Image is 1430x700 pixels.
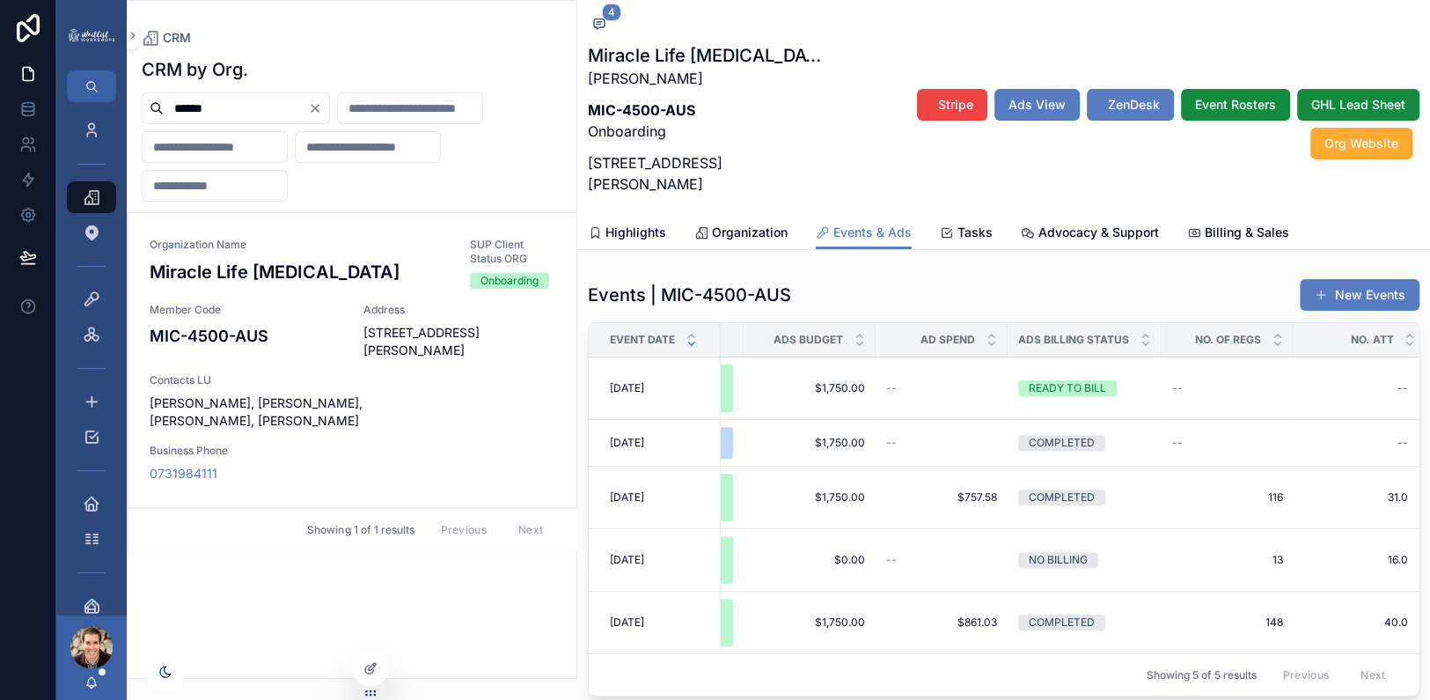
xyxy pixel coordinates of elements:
div: COMPLETED [1029,615,1095,630]
a: 148 [1172,615,1283,630]
span: Highlights [605,224,666,241]
span: Stripe [938,96,973,114]
span: 31.0 [1311,490,1408,505]
div: -- [1397,381,1408,395]
span: Ads Billing Status [1018,333,1129,347]
span: Business Phone [150,444,271,458]
span: [PERSON_NAME], [PERSON_NAME], [PERSON_NAME], [PERSON_NAME] [150,394,555,430]
span: No. Att [1351,333,1393,347]
span: Address [363,303,555,317]
button: Ads View [994,89,1080,121]
span: 4 [602,4,621,21]
button: Event Rosters [1181,89,1290,121]
span: Ads View [1008,96,1066,114]
span: Contacts LU [150,373,555,387]
a: $1,750.00 [754,615,865,630]
h1: Miracle Life [MEDICAL_DATA] [588,43,823,68]
a: $1,750.00 [754,490,865,505]
span: Event Date [610,333,675,347]
a: $1,750.00 [754,436,865,450]
a: $861.03 [886,615,997,630]
div: COMPLETED [1029,435,1095,451]
span: Showing 5 of 5 results [1146,668,1256,682]
p: [STREET_ADDRESS][PERSON_NAME] [588,152,823,195]
a: NO BILLING [1018,552,1151,568]
a: CRM [142,29,191,47]
a: Advocacy & Support [1021,217,1159,252]
a: 16.0 [1304,546,1415,574]
a: -- [1304,429,1415,457]
span: [DATE] [610,381,644,395]
div: -- [1397,436,1408,450]
span: ZenDesk [1108,96,1160,114]
span: -- [886,436,897,450]
a: Organization [694,217,788,252]
a: -- [1172,381,1283,395]
a: Highlights [588,217,666,252]
span: Billing & Sales [1205,224,1289,241]
span: Org Website [1324,135,1398,152]
a: [DATE] [610,615,710,630]
span: [STREET_ADDRESS][PERSON_NAME] [363,324,555,359]
a: 0731984111 [150,465,217,483]
span: GHL Lead Sheet [1311,96,1405,114]
button: Stripe [917,89,987,121]
button: Clear [308,101,329,115]
a: Events & Ads [816,217,912,250]
span: 40.0 [1311,615,1408,630]
a: $757.58 [886,490,997,505]
a: [DATE] [610,553,710,567]
span: 13 [1172,553,1283,567]
p: [PERSON_NAME] [588,68,823,89]
a: -- [886,381,997,395]
span: -- [886,553,897,567]
a: COMPLETED [1018,490,1151,505]
span: Organization Name [150,238,449,252]
div: Onboarding [480,273,539,289]
button: GHL Lead Sheet [1297,89,1419,121]
div: scrollable content [56,102,127,615]
span: Ads Budget [774,333,843,347]
p: Onboarding [588,99,823,142]
a: READY TO BILL [1018,380,1151,396]
h4: MIC-4500-AUS [150,324,341,348]
span: Organization [712,224,788,241]
span: Advocacy & Support [1038,224,1159,241]
a: 116 [1172,490,1283,505]
button: 4 [588,14,611,36]
span: Showing 1 of 1 results [307,523,414,537]
div: COMPLETED [1029,490,1095,505]
a: [DATE] [610,490,710,505]
span: [DATE] [610,436,644,450]
a: Tasks [940,217,993,252]
strong: MIC-4500-AUS [588,101,695,119]
span: CRM [163,29,191,47]
a: -- [886,553,997,567]
span: Member Code [150,303,341,317]
a: COMPLETED [1018,615,1151,630]
span: [DATE] [610,615,644,630]
div: READY TO BILL [1029,380,1106,396]
span: Event Rosters [1195,96,1276,114]
span: -- [1172,381,1183,395]
span: -- [1172,436,1183,450]
h1: Events | MIC-4500-AUS [588,283,791,307]
span: [DATE] [610,553,644,567]
a: 40.0 [1304,608,1415,637]
a: $0.00 [754,553,865,567]
h3: Miracle Life [MEDICAL_DATA] [150,259,449,285]
span: Events & Ads [833,224,912,241]
span: [DATE] [610,490,644,505]
span: Tasks [957,224,993,241]
h1: CRM by Org. [142,57,248,82]
a: $1,750.00 [754,381,865,395]
a: 31.0 [1304,483,1415,512]
button: ZenDesk [1087,89,1174,121]
img: App logo [67,27,116,44]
